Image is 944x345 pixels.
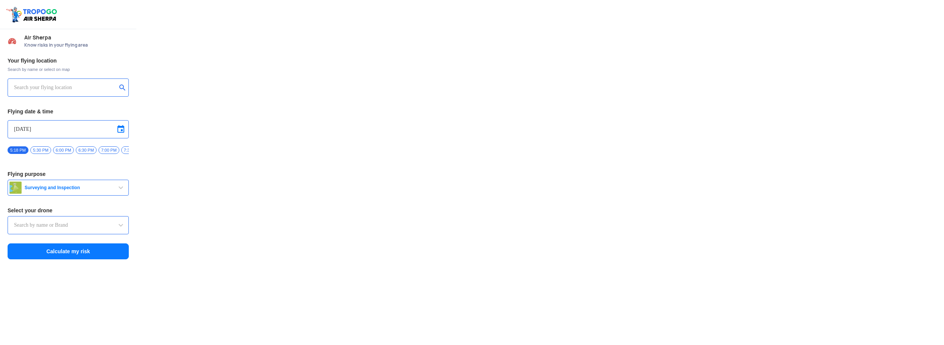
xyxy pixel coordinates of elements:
h3: Flying purpose [8,171,129,177]
h3: Flying date & time [8,109,129,114]
h3: Your flying location [8,58,129,63]
span: Air Sherpa [24,34,129,41]
h3: Select your drone [8,208,129,213]
button: Calculate my risk [8,243,129,259]
span: 7:30 PM [121,146,142,154]
span: 6:30 PM [76,146,97,154]
span: 7:00 PM [98,146,119,154]
input: Select Date [14,125,122,134]
span: 6:00 PM [53,146,74,154]
input: Search your flying location [14,83,117,92]
img: Risk Scores [8,36,17,45]
input: Search by name or Brand [14,221,122,230]
span: Surveying and Inspection [22,185,116,191]
span: Know risks in your flying area [24,42,129,48]
span: Search by name or select on map [8,66,129,72]
img: survey.png [9,182,22,194]
span: 5:18 PM [8,146,28,154]
span: 5:30 PM [30,146,51,154]
button: Surveying and Inspection [8,180,129,196]
img: ic_tgdronemaps.svg [6,6,59,23]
